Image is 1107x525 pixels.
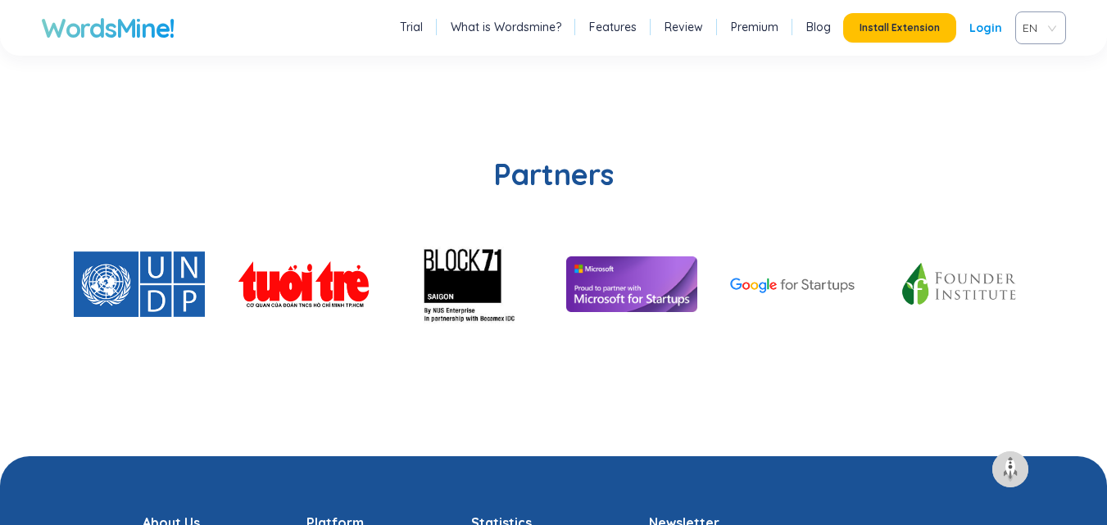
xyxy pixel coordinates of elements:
a: Login [969,13,1002,43]
button: Install Extension [843,13,956,43]
img: Founder Institute [895,257,1026,311]
a: Trial [400,19,423,35]
a: Features [589,19,637,35]
a: Review [665,19,703,35]
span: Install Extension [860,21,940,34]
img: UNDP [74,251,205,316]
a: Premium [731,19,778,35]
img: TuoiTre [238,260,369,308]
img: to top [997,456,1023,482]
img: Google [730,278,861,293]
h2: Partners [41,155,1066,194]
a: WordsMine! [41,11,175,44]
img: Block71 [402,219,533,350]
a: What is Wordsmine? [451,19,561,35]
a: Blog [806,19,831,35]
span: VIE [1023,16,1052,40]
img: Microsoft [566,256,697,313]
